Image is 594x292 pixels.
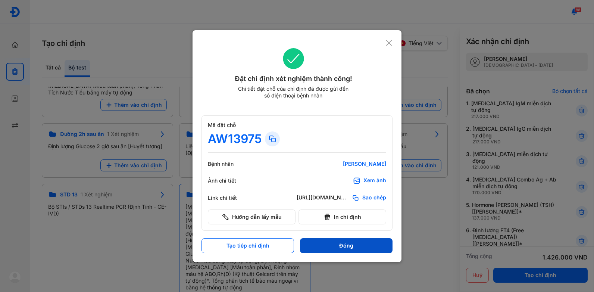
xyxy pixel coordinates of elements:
[208,131,262,146] div: AW13975
[208,195,253,201] div: Link chi tiết
[208,122,386,128] div: Mã đặt chỗ
[363,177,386,184] div: Xem ảnh
[300,238,393,253] button: Đóng
[208,177,253,184] div: Ảnh chi tiết
[201,74,385,84] div: Đặt chỉ định xét nghiệm thành công!
[297,161,386,167] div: [PERSON_NAME]
[208,209,296,224] button: Hướng dẫn lấy mẫu
[298,209,386,224] button: In chỉ định
[235,86,352,99] div: Chi tiết đặt chỗ của chỉ định đã được gửi đến số điện thoại bệnh nhân
[362,194,386,202] span: Sao chép
[201,238,294,253] button: Tạo tiếp chỉ định
[208,161,253,167] div: Bệnh nhân
[297,194,349,202] div: [URL][DOMAIN_NAME]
